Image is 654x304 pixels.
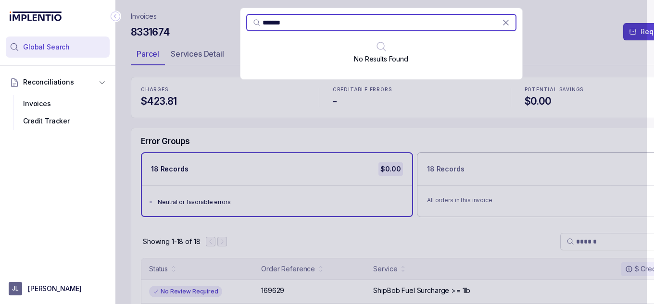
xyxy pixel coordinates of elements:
[9,282,22,295] span: User initials
[354,54,408,64] p: No Results Found
[9,282,107,295] button: User initials[PERSON_NAME]
[23,77,74,87] span: Reconciliations
[23,42,70,52] span: Global Search
[110,11,121,22] div: Collapse Icon
[6,93,110,132] div: Reconciliations
[13,95,102,112] div: Invoices
[6,72,110,93] button: Reconciliations
[28,284,82,293] p: [PERSON_NAME]
[13,112,102,130] div: Credit Tracker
